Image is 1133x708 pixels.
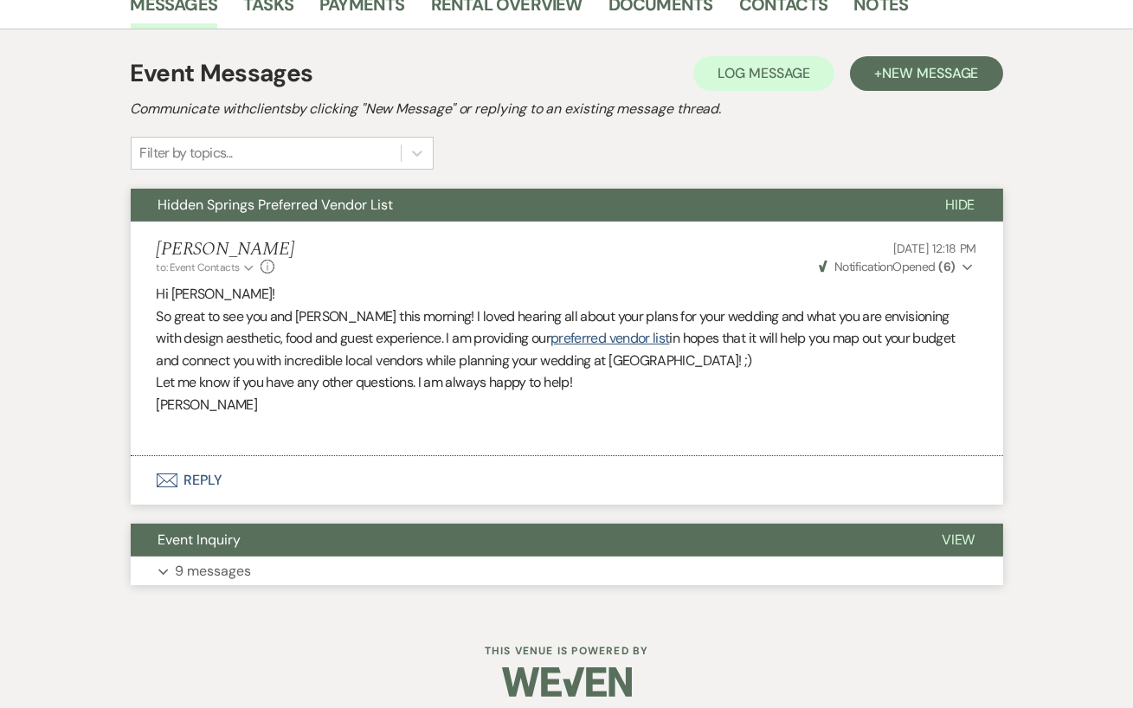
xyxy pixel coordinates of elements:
p: Let me know if you have any other questions. I am always happy to help! [157,371,977,394]
p: So great to see you and [PERSON_NAME] this morning! I loved hearing all about your plans for your... [157,306,977,372]
button: Reply [131,456,1003,505]
span: New Message [882,64,978,82]
h1: Event Messages [131,55,313,92]
button: Log Message [693,56,834,91]
button: to: Event Contacts [157,260,256,275]
span: Event Inquiry [158,531,241,549]
button: View [914,524,1003,557]
h5: [PERSON_NAME] [157,239,294,261]
span: View [942,531,975,549]
span: to: Event Contacts [157,261,240,274]
div: Filter by topics... [140,143,233,164]
button: +New Message [850,56,1002,91]
span: Log Message [718,64,810,82]
button: 9 messages [131,557,1003,586]
h2: Communicate with clients by clicking "New Message" or replying to an existing message thread. [131,99,1003,119]
span: Hidden Springs Preferred Vendor List [158,196,394,214]
p: 9 messages [176,560,252,582]
strong: ( 6 ) [938,259,955,274]
span: Opened [819,259,956,274]
a: preferred vendor list [550,329,670,347]
span: [DATE] 12:18 PM [894,241,977,256]
button: Hidden Springs Preferred Vendor List [131,189,917,222]
p: Hi [PERSON_NAME]! [157,283,977,306]
span: Hide [945,196,975,214]
button: Event Inquiry [131,524,914,557]
span: Notification [834,259,892,274]
p: [PERSON_NAME] [157,394,977,416]
button: Hide [917,189,1003,222]
button: NotificationOpened (6) [816,258,977,276]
